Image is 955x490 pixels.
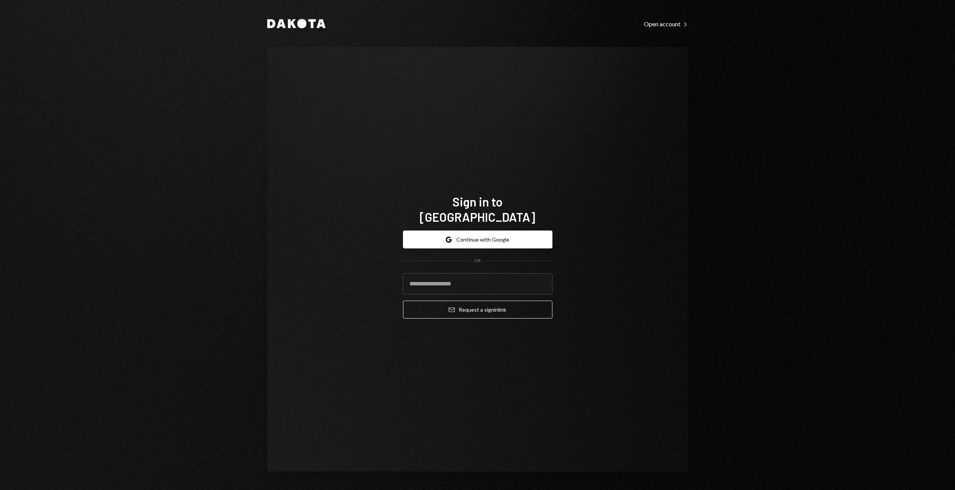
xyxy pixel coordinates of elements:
[474,258,481,264] div: OR
[403,231,552,248] button: Continue with Google
[644,20,688,28] div: Open account
[403,301,552,319] button: Request a signinlink
[644,19,688,28] a: Open account
[403,194,552,224] h1: Sign in to [GEOGRAPHIC_DATA]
